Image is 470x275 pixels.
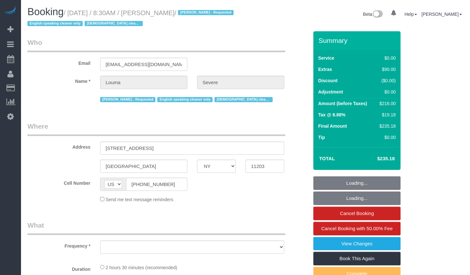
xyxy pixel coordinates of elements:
label: Frequency * [23,241,95,249]
label: Adjustment [318,89,343,95]
label: Service [318,55,334,61]
div: $0.00 [377,55,396,61]
a: Beta [363,12,383,17]
a: Cancel Booking [313,207,401,220]
div: $19.18 [377,112,396,118]
legend: Where [27,122,285,136]
span: Booking [27,6,64,17]
legend: What [27,221,285,235]
a: Book This Again [313,252,401,265]
input: City [100,160,187,173]
h3: Summary [319,37,397,44]
strong: Total [319,156,335,161]
a: View Changes [313,237,401,250]
label: Extras [318,66,332,73]
span: [PERSON_NAME] - Requested [178,10,233,15]
div: $0.00 [377,134,396,141]
div: $235.18 [377,123,396,129]
legend: Who [27,38,285,52]
label: Email [23,58,95,66]
input: Last Name [197,76,284,89]
label: Final Amount [318,123,347,129]
label: Address [23,142,95,150]
label: Discount [318,77,338,84]
h4: $235.18 [358,156,395,162]
img: Automaid Logo [4,6,17,15]
input: First Name [100,76,187,89]
label: Amount (before Taxes) [318,100,367,107]
small: / [DATE] / 8:30AM / [PERSON_NAME] [27,9,235,27]
input: Zip Code [245,160,284,173]
span: Send me text message reminders [106,197,173,202]
span: English speaking cleaner only [27,21,83,26]
span: English speaking cleaner only [157,97,213,102]
span: [DEMOGRAPHIC_DATA] cleaner preferred [214,97,273,102]
input: Email [100,58,187,71]
a: Cancel Booking with 50.00% Fee [313,222,401,235]
label: Name * [23,76,95,84]
a: Help [404,12,417,17]
span: 2 hours 30 minutes (recommended) [106,265,177,270]
a: [PERSON_NAME] [422,12,462,17]
label: Tax @ 8.88% [318,112,345,118]
div: ($0.00) [377,77,396,84]
span: [PERSON_NAME] - Requested [100,97,155,102]
label: Tip [318,134,325,141]
img: New interface [372,10,383,19]
label: Cell Number [23,178,95,186]
div: $90.00 [377,66,396,73]
label: Duration [23,264,95,272]
span: Cancel Booking with 50.00% Fee [321,226,393,231]
span: [DEMOGRAPHIC_DATA] cleaner preferred [85,21,143,26]
div: $0.00 [377,89,396,95]
input: Cell Number [126,178,187,191]
div: $216.00 [377,100,396,107]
